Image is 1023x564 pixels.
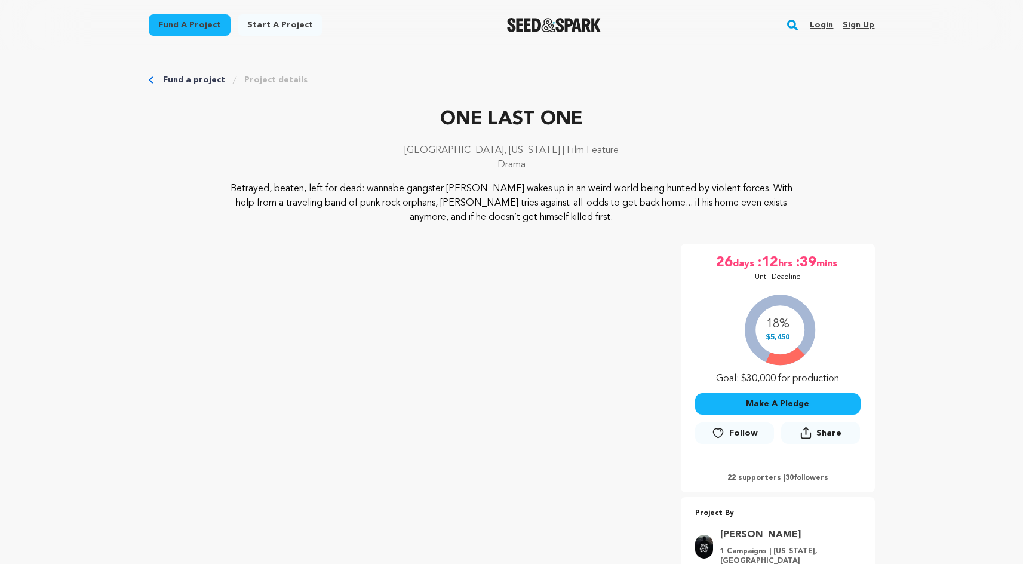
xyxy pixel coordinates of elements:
[781,422,860,449] span: Share
[149,143,875,158] p: [GEOGRAPHIC_DATA], [US_STATE] | Film Feature
[795,253,816,272] span: :39
[781,422,860,444] button: Share
[733,253,757,272] span: days
[695,507,861,520] p: Project By
[149,14,231,36] a: Fund a project
[149,158,875,172] p: Drama
[238,14,322,36] a: Start a project
[695,473,861,483] p: 22 supporters | followers
[720,528,853,542] a: Goto Dakota Loesch profile
[816,253,840,272] span: mins
[785,474,794,482] span: 30
[695,393,861,415] button: Make A Pledge
[729,427,758,439] span: Follow
[778,253,795,272] span: hrs
[757,253,778,272] span: :12
[695,422,774,444] a: Follow
[507,18,601,32] img: Seed&Spark Logo Dark Mode
[816,427,841,439] span: Share
[810,16,833,35] a: Login
[149,105,875,134] p: ONE LAST ONE
[163,74,225,86] a: Fund a project
[716,253,733,272] span: 26
[843,16,874,35] a: Sign up
[149,74,875,86] div: Breadcrumb
[507,18,601,32] a: Seed&Spark Homepage
[221,182,802,225] p: Betrayed, beaten, left for dead: wannabe gangster [PERSON_NAME] wakes up in an weird world being ...
[244,74,308,86] a: Project details
[695,535,713,559] img: caa813c165506122.jpg
[755,272,801,282] p: Until Deadline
